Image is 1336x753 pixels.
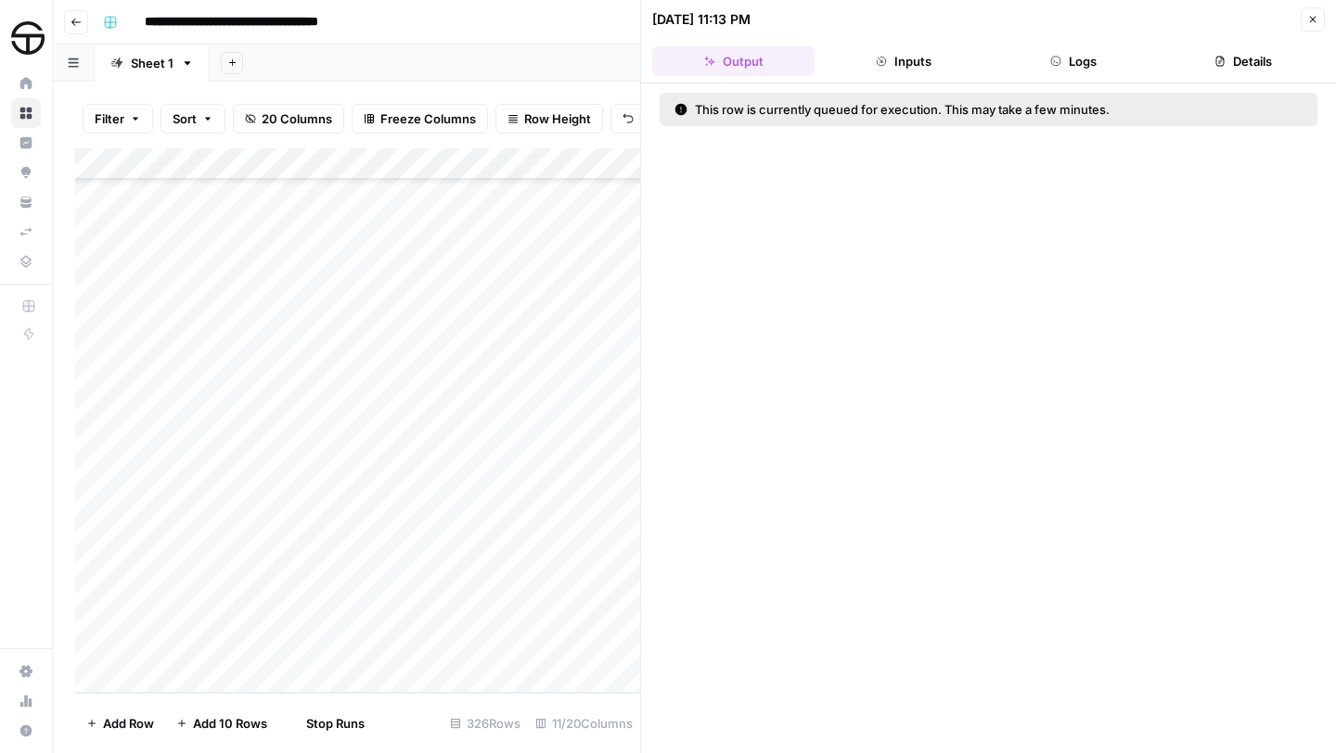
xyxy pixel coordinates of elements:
button: Filter [83,104,153,134]
button: Add Row [75,708,165,738]
div: This row is currently queued for execution. This may take a few minutes. [674,100,1206,119]
button: Undo [610,104,683,134]
a: Settings [11,657,41,686]
button: Add 10 Rows [165,708,278,738]
div: Sheet 1 [131,54,173,72]
a: Data Library [11,247,41,276]
button: 20 Columns [233,104,344,134]
button: Sort [161,104,225,134]
button: Inputs [822,46,984,76]
a: Home [11,69,41,98]
button: Row Height [495,104,603,134]
div: [DATE] 11:13 PM [652,10,751,29]
a: Usage [11,686,41,716]
span: Freeze Columns [380,109,476,128]
button: Logs [993,46,1155,76]
span: Filter [95,109,124,128]
a: Opportunities [11,158,41,187]
span: Add 10 Rows [193,714,267,733]
div: 11/20 Columns [528,708,640,738]
div: 326 Rows [443,708,528,738]
a: Browse [11,98,41,128]
span: 20 Columns [262,109,332,128]
span: Sort [173,109,197,128]
span: Row Height [524,109,591,128]
button: Help + Support [11,716,41,746]
span: Stop Runs [306,714,365,733]
button: Workspace: SimpleTire [11,15,41,61]
a: Sheet 1 [95,45,210,82]
a: Your Data [11,187,41,217]
button: Details [1163,46,1325,76]
a: Insights [11,128,41,158]
button: Freeze Columns [352,104,488,134]
button: Output [652,46,815,76]
a: Syncs [11,217,41,247]
span: Add Row [103,714,154,733]
img: SimpleTire Logo [11,21,45,55]
button: Stop Runs [278,708,376,738]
